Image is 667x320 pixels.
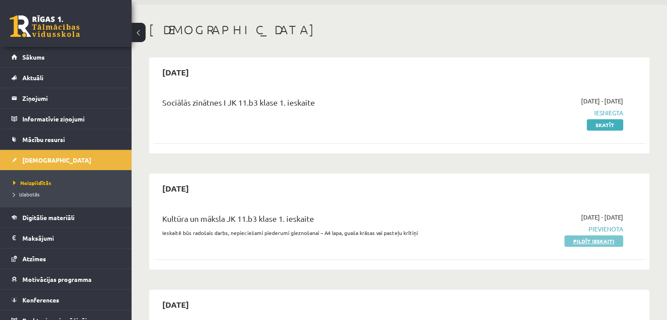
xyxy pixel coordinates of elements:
[162,229,465,237] p: Ieskaitē būs radošais darbs, nepieciešami piederumi gleznošanai – A4 lapa, guaša krāsas vai paste...
[22,156,91,164] span: [DEMOGRAPHIC_DATA]
[162,96,465,113] div: Sociālās zinātnes I JK 11.b3 klase 1. ieskaite
[22,255,46,263] span: Atzīmes
[22,109,121,129] legend: Informatīvie ziņojumi
[22,213,75,221] span: Digitālie materiāli
[11,290,121,310] a: Konferences
[149,22,649,37] h1: [DEMOGRAPHIC_DATA]
[11,228,121,248] a: Maksājumi
[11,47,121,67] a: Sākums
[11,207,121,228] a: Digitālie materiāli
[22,88,121,108] legend: Ziņojumi
[478,108,623,117] span: Iesniegta
[13,179,123,187] a: Neizpildītās
[11,269,121,289] a: Motivācijas programma
[22,296,59,304] span: Konferences
[581,96,623,106] span: [DATE] - [DATE]
[478,224,623,234] span: Pievienota
[11,129,121,149] a: Mācību resursi
[22,135,65,143] span: Mācību resursi
[22,74,43,82] span: Aktuāli
[153,294,198,315] h2: [DATE]
[13,190,123,198] a: Izlabotās
[22,228,121,248] legend: Maksājumi
[162,213,465,229] div: Kultūra un māksla JK 11.b3 klase 1. ieskaite
[153,62,198,82] h2: [DATE]
[11,68,121,88] a: Aktuāli
[10,15,80,37] a: Rīgas 1. Tālmācības vidusskola
[22,275,92,283] span: Motivācijas programma
[11,150,121,170] a: [DEMOGRAPHIC_DATA]
[13,179,51,186] span: Neizpildītās
[13,191,39,198] span: Izlabotās
[581,213,623,222] span: [DATE] - [DATE]
[564,235,623,247] a: Pildīt ieskaiti
[11,109,121,129] a: Informatīvie ziņojumi
[11,249,121,269] a: Atzīmes
[587,119,623,131] a: Skatīt
[153,178,198,199] h2: [DATE]
[11,88,121,108] a: Ziņojumi
[22,53,45,61] span: Sākums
